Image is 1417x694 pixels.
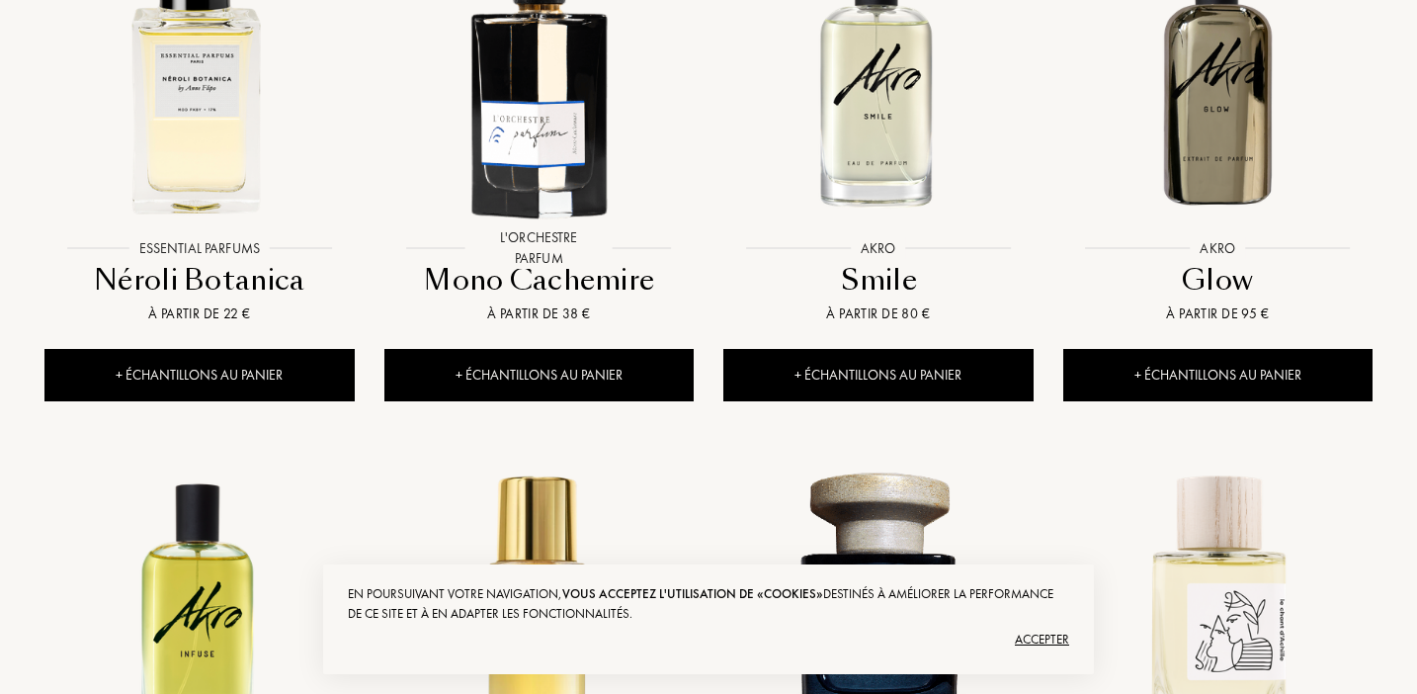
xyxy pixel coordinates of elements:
div: À partir de 95 € [1071,304,1366,324]
div: + Échantillons au panier [723,349,1034,401]
div: À partir de 22 € [52,304,347,324]
div: + Échantillons au panier [384,349,695,401]
div: + Échantillons au panier [44,349,355,401]
div: + Échantillons au panier [1063,349,1374,401]
div: Accepter [348,624,1069,655]
span: vous acceptez l'utilisation de «cookies» [562,585,823,602]
div: À partir de 38 € [392,304,687,324]
div: À partir de 80 € [731,304,1026,324]
div: En poursuivant votre navigation, destinés à améliorer la performance de ce site et à en adapter l... [348,584,1069,624]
